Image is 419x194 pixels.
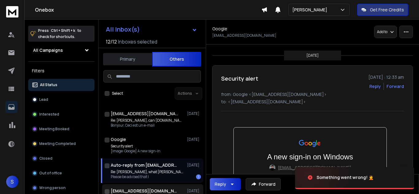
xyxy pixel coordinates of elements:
[221,74,258,83] h1: Security alert
[111,111,178,117] h1: [EMAIL_ADDRESS][DOMAIN_NAME]
[39,171,62,176] p: Out of office
[33,47,63,53] h1: All Campaigns
[357,4,408,16] button: Get Free Credits
[111,169,184,174] p: Re: [PERSON_NAME], what [PERSON_NAME]
[28,123,94,135] button: Meeting Booked
[187,163,201,168] p: [DATE]
[106,26,140,32] h1: All Inbox(s)
[28,67,94,75] h3: Filters
[111,174,184,179] p: Please be advised that I
[370,7,404,13] p: Get Free Credits
[101,23,202,36] button: All Inbox(s)
[240,152,380,162] div: A new sign-in on Windows
[187,188,201,193] p: [DATE]
[210,178,241,190] button: Reply
[28,167,94,179] button: Out of office
[221,99,404,105] p: to: <[EMAIL_ADDRESS][DOMAIN_NAME]>
[295,161,356,194] img: image
[28,93,94,106] button: Lead
[39,185,66,190] p: Wrong person
[212,26,227,32] h1: Google
[111,149,160,154] p: [image: Google] A new sign-in
[278,165,351,170] a: [EMAIL_ADDRESS][DOMAIN_NAME]
[152,52,201,67] button: Others
[39,127,69,131] p: Meeting Booked
[386,83,404,89] div: Forward
[111,118,184,123] p: Re: [PERSON_NAME], can [DOMAIN_NAME] handle
[38,28,81,40] p: Press to check for shortcuts.
[35,6,261,13] h1: Onebox
[6,176,18,188] button: S
[50,27,76,34] span: Ctrl + Shift + k
[292,7,330,13] p: [PERSON_NAME]
[111,162,178,168] h1: Auto-reply from [EMAIL_ADDRESS][DOMAIN_NAME]
[212,33,276,38] p: [EMAIL_ADDRESS][DOMAIN_NAME]
[111,144,160,149] p: Security alert
[39,141,76,146] p: Meeting Completed
[28,152,94,165] button: Closed
[369,83,381,89] button: Reply
[118,38,157,45] h3: Inboxes selected
[28,44,94,56] button: All Campaigns
[306,53,319,58] p: [DATE]
[246,178,281,190] button: Forward
[28,108,94,120] button: Interested
[28,79,94,91] button: All Status
[221,91,404,97] p: from: Google <[EMAIL_ADDRESS][DOMAIN_NAME]>
[39,97,48,102] p: Lead
[106,38,117,45] span: 12 / 12
[187,137,201,142] p: [DATE]
[28,182,94,194] button: Wrong person
[6,6,18,17] img: logo
[111,136,126,143] h1: Google
[317,174,374,181] div: Something went wrong! 🤦
[103,52,152,66] button: Primary
[28,138,94,150] button: Meeting Completed
[39,156,52,161] p: Closed
[196,174,201,179] div: 1
[112,91,123,96] label: Select
[299,140,321,147] img: Google
[39,112,59,117] p: Interested
[40,82,57,87] p: All Status
[377,29,387,34] p: Add to
[215,181,226,187] div: Reply
[187,111,201,116] p: [DATE]
[111,188,178,194] h1: [EMAIL_ADDRESS][DOMAIN_NAME]
[368,74,404,80] p: [DATE] : 12:33 am
[111,123,184,128] p: Bonjour, Ceci est un e-mail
